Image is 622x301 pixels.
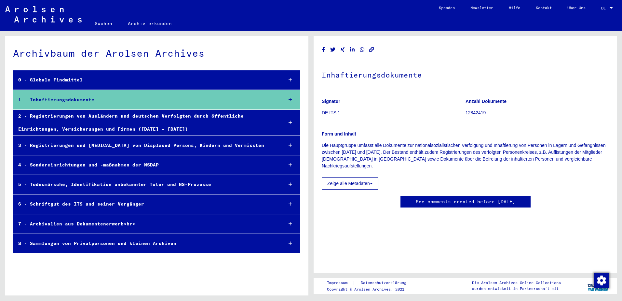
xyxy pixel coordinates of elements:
[320,46,327,54] button: Share on Facebook
[322,60,609,89] h1: Inhaftierungsdokumente
[330,46,336,54] button: Share on Twitter
[472,280,561,286] p: Die Arolsen Archives Online-Collections
[13,93,278,106] div: 1 - Inhaftierungsdokumente
[13,110,278,135] div: 2 - Registrierungen von Ausländern und deutschen Verfolgten durch öffentliche Einrichtungen, Vers...
[322,142,609,169] p: Die Hauptgruppe umfasst alle Dokumente zur nationalsozialistischen Verfolgung und Inhaftierung vo...
[13,139,278,152] div: 3 - Registrierungen und [MEDICAL_DATA] von Displaced Persons, Kindern und Vermissten
[466,109,609,116] p: 12842419
[322,177,378,190] button: Zeige alle Metadaten
[594,273,609,288] img: Zustimmung ändern
[322,131,356,136] b: Form und Inhalt
[356,279,414,286] a: Datenschutzerklärung
[13,46,300,61] div: Archivbaum der Arolsen Archives
[327,279,353,286] a: Impressum
[359,46,366,54] button: Share on WhatsApp
[327,286,414,292] p: Copyright © Arolsen Archives, 2021
[120,16,180,31] a: Archiv erkunden
[593,272,609,288] div: Zustimmung ändern
[13,74,278,86] div: 0 - Globale Findmittel
[339,46,346,54] button: Share on Xing
[13,218,278,230] div: 7 - Archivalien aus Dokumentenerwerb<br>
[322,99,340,104] b: Signatur
[601,6,608,10] span: DE
[586,278,611,294] img: yv_logo.png
[13,178,278,191] div: 5 - Todesmärsche, Identifikation unbekannter Toter und NS-Prozesse
[13,159,278,171] div: 4 - Sondereinrichtungen und -maßnahmen der NSDAP
[472,286,561,292] p: wurden entwickelt in Partnerschaft mit
[87,16,120,31] a: Suchen
[13,237,278,250] div: 8 - Sammlungen von Privatpersonen und kleinen Archiven
[466,99,507,104] b: Anzahl Dokumente
[416,198,515,205] a: See comments created before [DATE]
[13,198,278,210] div: 6 - Schriftgut des ITS und seiner Vorgänger
[5,6,82,22] img: Arolsen_neg.svg
[322,109,465,116] p: DE ITS 1
[349,46,356,54] button: Share on LinkedIn
[368,46,375,54] button: Copy link
[327,279,414,286] div: |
